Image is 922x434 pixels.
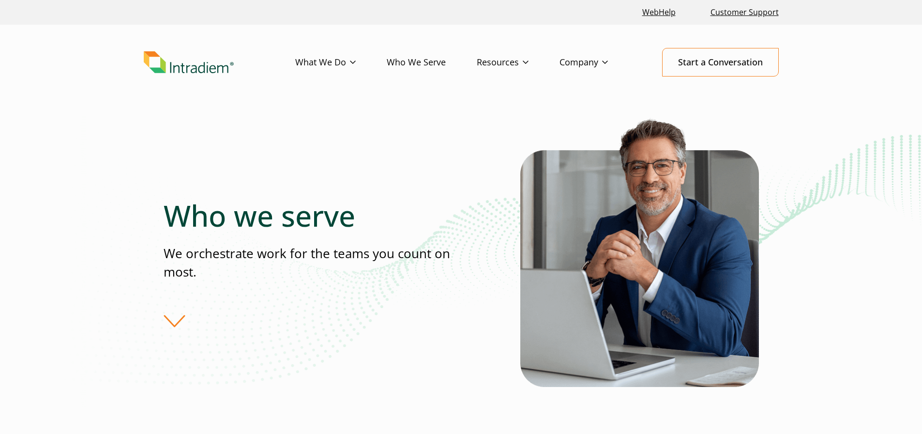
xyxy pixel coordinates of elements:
a: Link opens in a new window [638,2,680,23]
img: Intradiem [144,51,234,74]
a: Start a Conversation [662,48,779,77]
a: What We Do [295,48,387,77]
a: Resources [477,48,559,77]
a: Link to homepage of Intradiem [144,51,295,74]
a: Company [559,48,639,77]
img: Who Intradiem Serves [520,115,759,387]
p: We orchestrate work for the teams you count on most. [164,245,461,281]
a: Customer Support [707,2,783,23]
a: Who We Serve [387,48,477,77]
h1: Who we serve [164,198,461,233]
